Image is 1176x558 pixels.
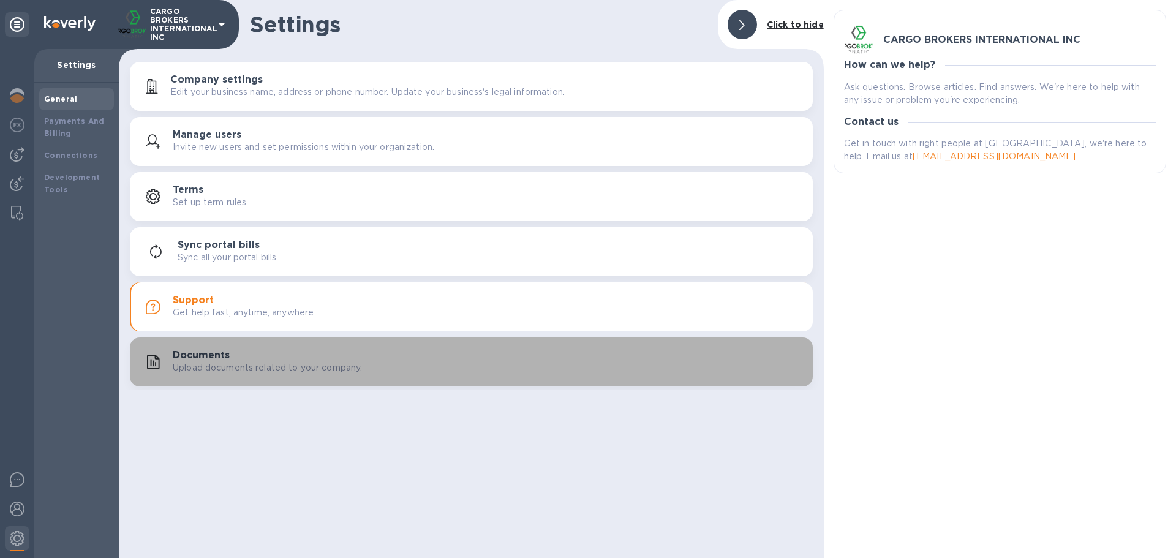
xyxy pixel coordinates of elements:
button: Manage usersInvite new users and set permissions within your organization. [130,117,813,166]
b: Connections [44,151,97,160]
h3: CARGO BROKERS INTERNATIONAL INC [883,34,1080,46]
p: Edit your business name, address or phone number. Update your business's legal information. [170,86,565,99]
h3: Sync portal bills [178,239,260,251]
h3: Documents [173,350,230,361]
button: TermsSet up term rules [130,172,813,221]
h3: Contact us [844,116,899,128]
p: CARGO BROKERS INTERNATIONAL INC [150,7,211,42]
h3: How can we help? [844,59,935,71]
h1: Settings [250,12,708,37]
a: [EMAIL_ADDRESS][DOMAIN_NAME] [913,151,1076,161]
button: DocumentsUpload documents related to your company. [130,337,813,386]
b: Development Tools [44,173,100,194]
h3: Terms [173,184,203,196]
div: Unpin categories [5,12,29,37]
p: Settings [44,59,109,71]
iframe: Chat Widget [1115,499,1176,558]
b: Payments And Billing [44,116,105,138]
p: Invite new users and set permissions within your organization. [173,141,434,154]
img: Foreign exchange [10,118,24,132]
button: SupportGet help fast, anytime, anywhere [130,282,813,331]
p: Get in touch with right people at [GEOGRAPHIC_DATA], we're here to help. Email us at [844,137,1156,163]
button: Company settingsEdit your business name, address or phone number. Update your business's legal in... [130,62,813,111]
b: Click to hide [767,20,824,29]
button: Sync portal billsSync all your portal bills [130,227,813,276]
h3: Manage users [173,129,241,141]
p: Sync all your portal bills [178,251,276,264]
p: Get help fast, anytime, anywhere [173,306,314,319]
b: General [44,94,78,104]
p: Set up term rules [173,196,246,209]
p: Ask questions. Browse articles. Find answers. We're here to help with any issue or problem you're... [844,81,1156,107]
h3: Company settings [170,74,263,86]
p: Upload documents related to your company. [173,361,362,374]
h3: Support [173,295,214,306]
img: Logo [44,16,96,31]
div: CARGO BROKERS INTERNATIONAL INC [844,20,1156,59]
